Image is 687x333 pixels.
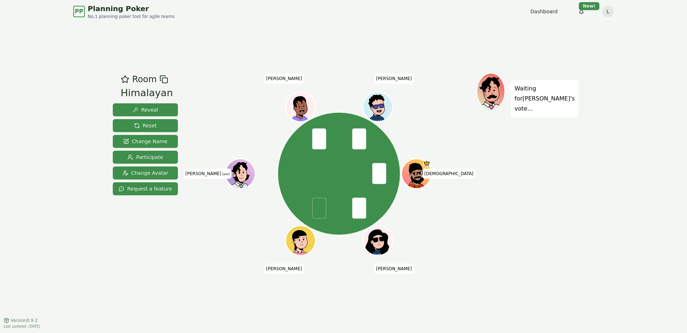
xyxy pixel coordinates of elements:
[423,160,430,167] span: Vishnu is the host
[264,264,304,274] span: Click to change your name
[121,73,129,86] button: Add as favourite
[75,7,83,16] span: PP
[579,2,599,10] div: New!
[374,74,414,84] span: Click to change your name
[530,8,558,15] a: Dashboard
[515,84,575,114] p: Waiting for [PERSON_NAME] 's vote...
[113,119,178,132] button: Reset
[113,103,178,116] button: Reveal
[121,86,173,100] div: Himalayan
[119,185,172,192] span: Request a feature
[113,182,178,195] button: Request a feature
[602,6,614,17] button: L
[4,318,38,323] button: Version0.9.2
[132,73,157,86] span: Room
[134,122,157,129] span: Reset
[264,74,304,84] span: Click to change your name
[221,173,230,176] span: (you)
[575,5,588,18] button: New!
[88,4,175,14] span: Planning Poker
[123,169,169,177] span: Change Avatar
[184,169,231,179] span: Click to change your name
[128,154,163,161] span: Participate
[113,135,178,148] button: Change Name
[123,138,167,145] span: Change Name
[226,160,254,188] button: Click to change your avatar
[423,169,475,179] span: Click to change your name
[113,166,178,179] button: Change Avatar
[4,324,40,328] span: Last updated: [DATE]
[73,4,175,19] a: PPPlanning PokerNo.1 planning poker tool for agile teams
[113,151,178,164] button: Participate
[374,264,414,274] span: Click to change your name
[88,14,175,19] span: No.1 planning poker tool for agile teams
[133,106,158,113] span: Reveal
[11,318,38,323] span: Version 0.9.2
